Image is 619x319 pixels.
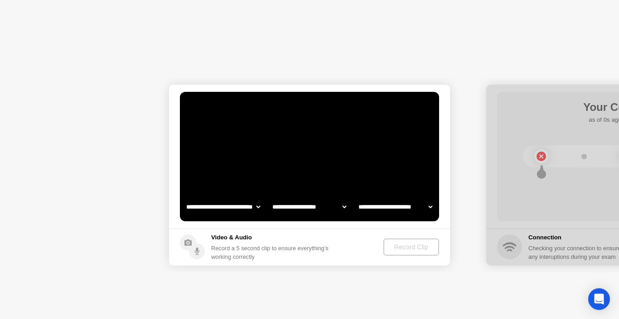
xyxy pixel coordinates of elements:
select: Available microphones [357,198,434,216]
div: Open Intercom Messenger [588,288,610,310]
button: Record Clip [383,238,439,256]
select: Available cameras [184,198,262,216]
div: Record Clip [387,243,435,251]
div: Record a 5 second clip to ensure everything’s working correctly [211,244,332,261]
h5: Video & Audio [211,233,332,242]
select: Available speakers [271,198,348,216]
